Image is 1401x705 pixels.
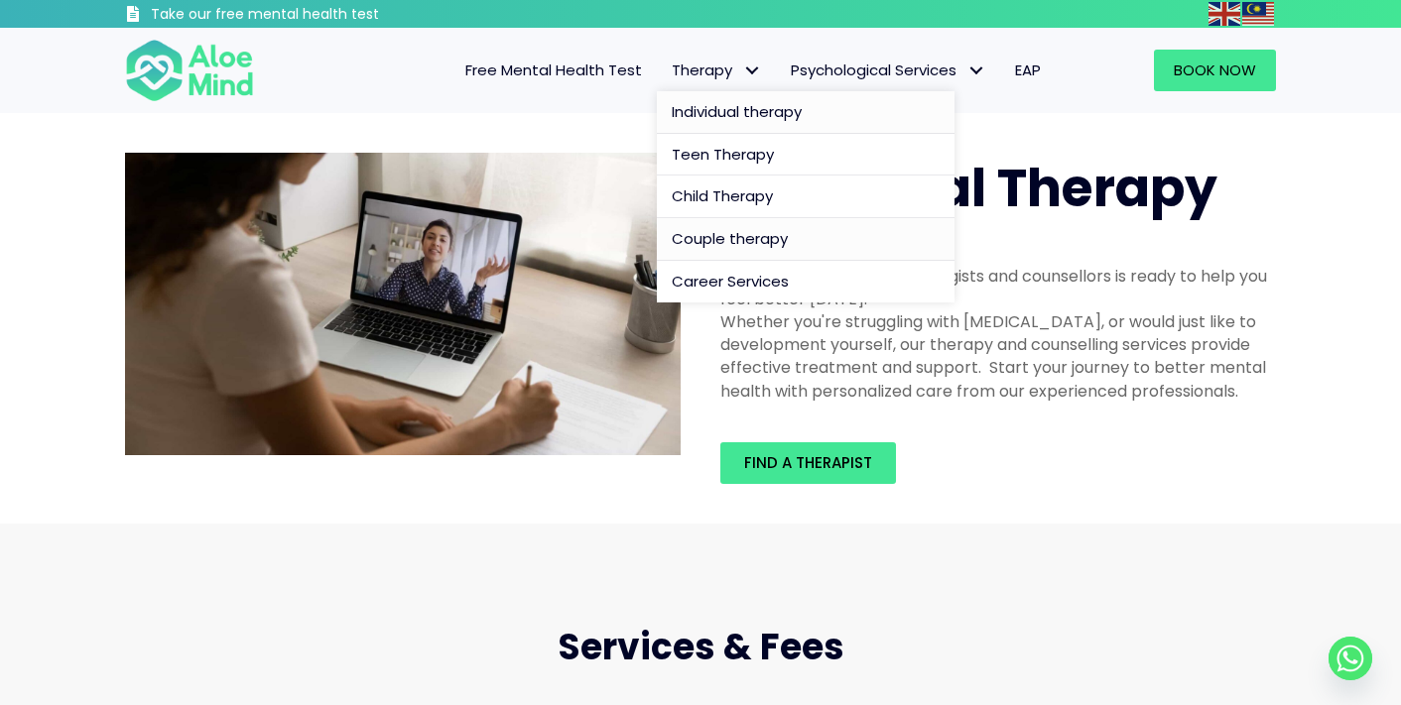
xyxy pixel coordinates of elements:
[125,5,485,28] a: Take our free mental health test
[657,134,955,176] a: Teen Therapy
[961,57,990,85] span: Psychological Services: submenu
[280,50,1056,91] nav: Menu
[465,59,642,80] span: Free Mental Health Test
[720,265,1276,310] div: Our team of clinical psychologists and counsellors is ready to help you feel better [DATE].
[657,91,955,134] a: Individual therapy
[672,228,788,249] span: Couple therapy
[744,452,872,473] span: Find a therapist
[657,176,955,218] a: Child Therapy
[1015,59,1041,80] span: EAP
[1000,50,1056,91] a: EAP
[125,153,681,456] img: Therapy online individual
[450,50,657,91] a: Free Mental Health Test
[720,152,1217,224] span: Individual Therapy
[720,310,1276,403] div: Whether you're struggling with [MEDICAL_DATA], or would just like to development yourself, our th...
[791,59,985,80] span: Psychological Services
[657,50,776,91] a: TherapyTherapy: submenu
[558,622,844,672] span: Services & Fees
[720,442,896,484] a: Find a therapist
[1242,2,1276,25] a: Malay
[672,185,773,206] span: Child Therapy
[672,271,789,292] span: Career Services
[672,101,802,122] span: Individual therapy
[1329,637,1372,680] a: Whatsapp
[1242,2,1274,26] img: ms
[737,57,766,85] span: Therapy: submenu
[672,144,774,165] span: Teen Therapy
[657,261,955,302] a: Career Services
[1154,50,1276,91] a: Book Now
[125,38,254,103] img: Aloe mind Logo
[1209,2,1240,26] img: en
[1174,59,1256,80] span: Book Now
[672,59,761,80] span: Therapy
[657,218,955,261] a: Couple therapy
[776,50,1000,91] a: Psychological ServicesPsychological Services: submenu
[151,5,485,25] h3: Take our free mental health test
[1209,2,1242,25] a: English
